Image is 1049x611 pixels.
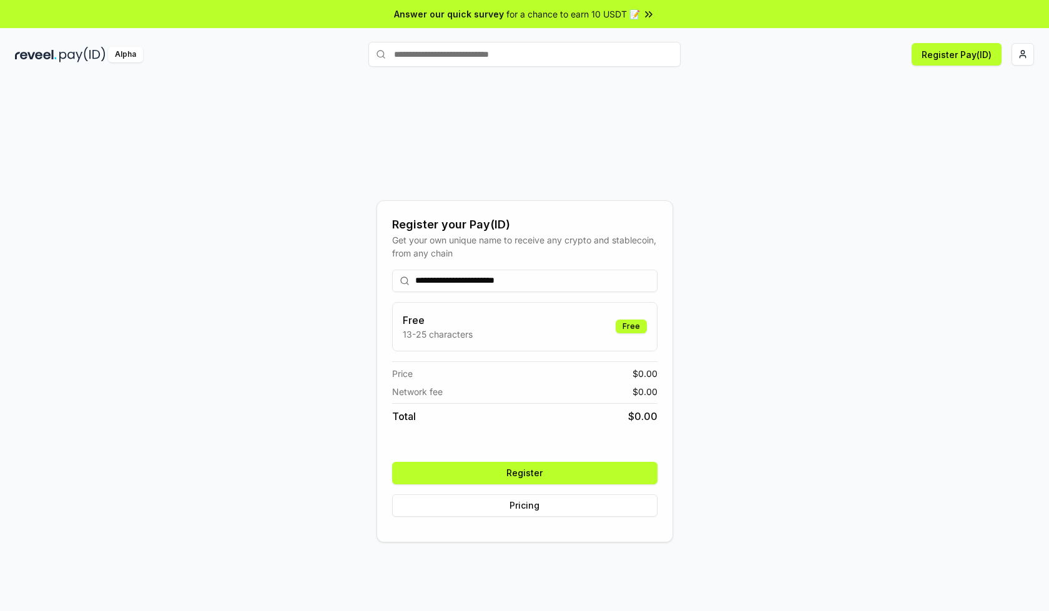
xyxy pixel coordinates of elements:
span: Network fee [392,385,443,398]
span: for a chance to earn 10 USDT 📝 [506,7,640,21]
div: Free [616,320,647,333]
img: reveel_dark [15,47,57,62]
button: Register [392,462,657,484]
span: Answer our quick survey [394,7,504,21]
span: Total [392,409,416,424]
div: Get your own unique name to receive any crypto and stablecoin, from any chain [392,233,657,260]
p: 13-25 characters [403,328,473,341]
span: $ 0.00 [633,385,657,398]
span: $ 0.00 [628,409,657,424]
span: Price [392,367,413,380]
img: pay_id [59,47,106,62]
h3: Free [403,313,473,328]
button: Register Pay(ID) [912,43,1002,66]
button: Pricing [392,494,657,517]
span: $ 0.00 [633,367,657,380]
div: Alpha [108,47,143,62]
div: Register your Pay(ID) [392,216,657,233]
